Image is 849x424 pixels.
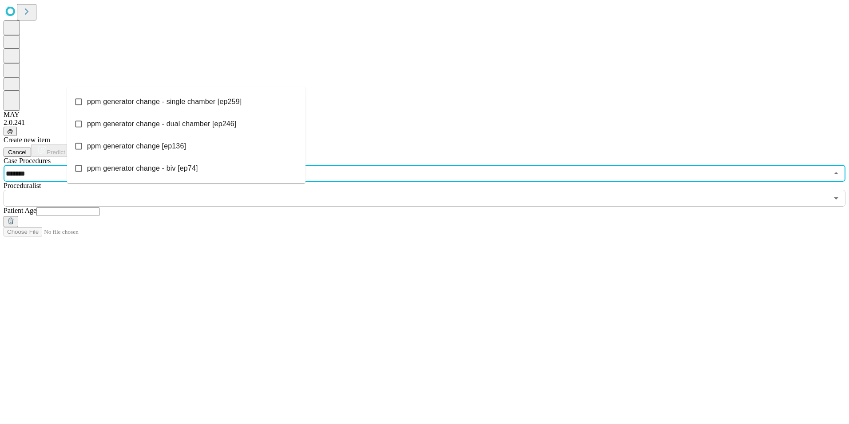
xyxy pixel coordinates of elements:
button: Close [830,167,842,180]
button: @ [4,127,17,136]
span: ppm generator change - dual chamber [ep246] [87,119,236,129]
div: 2.0.241 [4,119,845,127]
span: Scheduled Procedure [4,157,51,164]
span: Cancel [8,149,27,156]
button: Cancel [4,148,31,157]
button: Predict [31,144,72,157]
span: ppm generator change - biv [ep74] [87,163,198,174]
span: Patient Age [4,207,36,214]
button: Open [830,192,842,204]
span: ppm generator change - single chamber [ep259] [87,96,242,107]
div: MAY [4,111,845,119]
span: @ [7,128,13,135]
span: Proceduralist [4,182,41,189]
span: Predict [47,149,65,156]
span: ppm generator change [ep136] [87,141,186,152]
span: Create new item [4,136,50,144]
